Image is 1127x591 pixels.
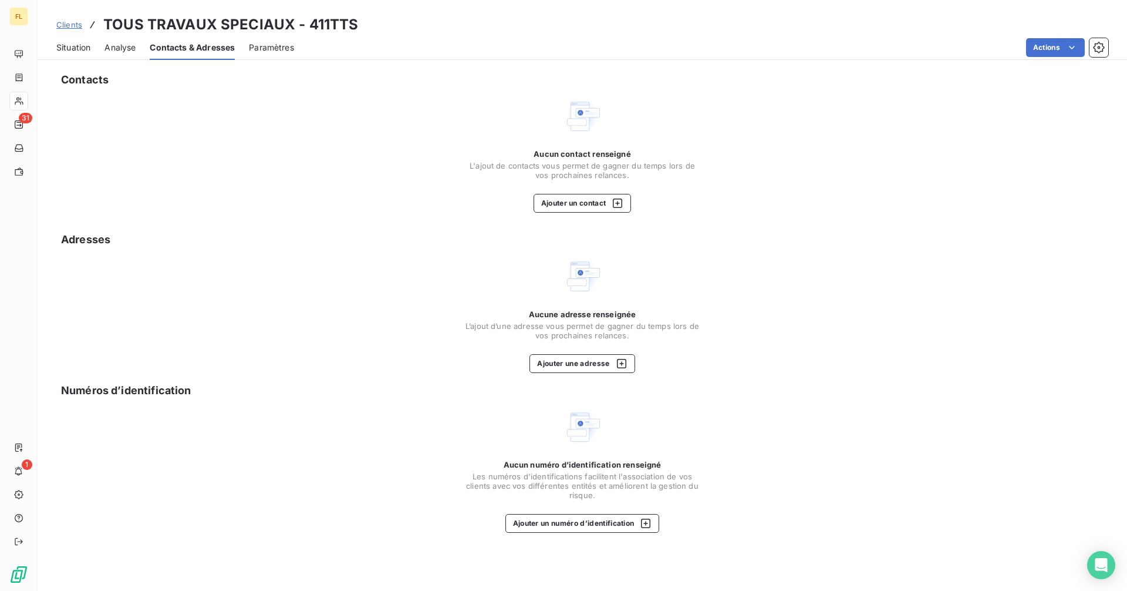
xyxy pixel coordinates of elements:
[56,42,90,53] span: Situation
[19,113,32,123] span: 31
[504,460,662,469] span: Aucun numéro d’identification renseigné
[61,72,109,88] h5: Contacts
[249,42,294,53] span: Paramètres
[465,472,700,500] span: Les numéros d'identifications facilitent l'association de vos clients avec vos différentes entité...
[61,231,110,248] h5: Adresses
[505,514,660,533] button: Ajouter un numéro d’identification
[103,14,359,35] h3: TOUS TRAVAUX SPECIAUX - 411TTS
[534,149,630,159] span: Aucun contact renseigné
[22,459,32,470] span: 1
[529,310,636,319] span: Aucune adresse renseignée
[1026,38,1085,57] button: Actions
[104,42,136,53] span: Analyse
[529,354,635,373] button: Ajouter une adresse
[563,257,601,295] img: Empty state
[9,7,28,26] div: FL
[150,42,235,53] span: Contacts & Adresses
[465,161,700,180] span: L'ajout de contacts vous permet de gagner du temps lors de vos prochaines relances.
[534,194,632,213] button: Ajouter un contact
[465,321,700,340] span: L’ajout d’une adresse vous permet de gagner du temps lors de vos prochaines relances.
[563,98,601,135] img: Empty state
[56,19,82,31] a: Clients
[61,382,191,399] h5: Numéros d’identification
[9,565,28,584] img: Logo LeanPay
[1087,551,1115,579] div: Open Intercom Messenger
[563,408,601,446] img: Empty state
[56,20,82,29] span: Clients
